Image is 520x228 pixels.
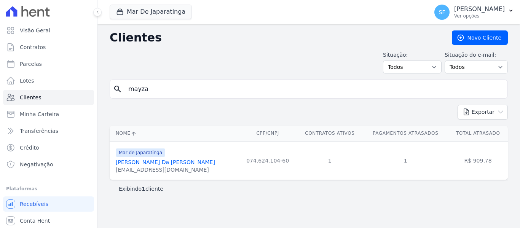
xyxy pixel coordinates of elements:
a: Clientes [3,90,94,105]
a: Visão Geral [3,23,94,38]
i: search [113,85,122,94]
span: Transferências [20,127,58,135]
span: Contratos [20,43,46,51]
span: Parcelas [20,60,42,68]
span: Conta Hent [20,217,50,225]
th: CPF/CNPJ [239,126,297,141]
span: Lotes [20,77,34,85]
input: Buscar por nome, CPF ou e-mail [124,81,504,97]
span: Visão Geral [20,27,50,34]
span: Negativação [20,161,53,168]
div: [EMAIL_ADDRESS][DOMAIN_NAME] [116,166,215,174]
label: Situação: [383,51,442,59]
a: Lotes [3,73,94,88]
a: Parcelas [3,56,94,72]
span: SF [439,10,445,15]
th: Total Atrasado [448,126,508,141]
button: Exportar [458,105,508,120]
a: Minha Carteira [3,107,94,122]
label: Situação do e-mail: [445,51,508,59]
th: Pagamentos Atrasados [363,126,448,141]
span: Clientes [20,94,41,101]
th: Contratos Ativos [297,126,363,141]
h2: Clientes [110,31,440,45]
a: Transferências [3,123,94,139]
a: Novo Cliente [452,30,508,45]
button: Mar De Japaratinga [110,5,192,19]
a: [PERSON_NAME] Da [PERSON_NAME] [116,159,215,165]
th: Nome [110,126,239,141]
div: Plataformas [6,184,91,193]
td: R$ 909,78 [448,141,508,180]
td: 074.624.104-60 [239,141,297,180]
a: Crédito [3,140,94,155]
b: 1 [142,186,145,192]
a: Recebíveis [3,196,94,212]
a: Contratos [3,40,94,55]
td: 1 [363,141,448,180]
td: 1 [297,141,363,180]
span: Mar de Japaratinga [116,148,165,157]
p: [PERSON_NAME] [454,5,505,13]
button: SF [PERSON_NAME] Ver opções [428,2,520,23]
a: Negativação [3,157,94,172]
p: Ver opções [454,13,505,19]
span: Crédito [20,144,39,151]
span: Recebíveis [20,200,48,208]
span: Minha Carteira [20,110,59,118]
p: Exibindo cliente [119,185,163,193]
